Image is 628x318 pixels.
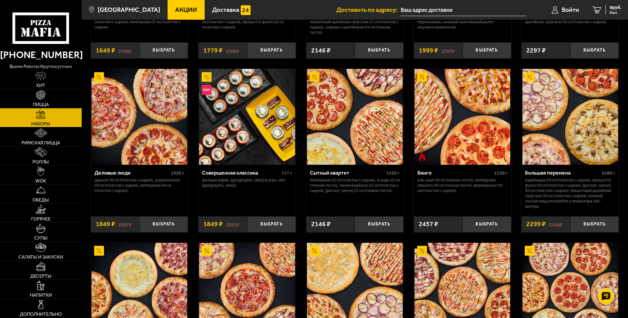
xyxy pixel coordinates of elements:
[96,221,115,227] span: 1849 ₽
[31,121,50,126] span: Наборы
[175,7,197,13] span: Акции
[417,246,427,256] img: Акционный
[610,11,621,14] span: 0 шт.
[494,170,508,176] span: 1530 г
[310,246,319,256] img: Акционный
[570,42,619,58] button: Выбрать
[199,69,295,165] img: Совершенная классика
[307,69,403,165] img: Сытный квартет
[525,246,535,256] img: Акционный
[311,221,331,227] span: 2146 ₽
[419,47,438,54] span: 1999 ₽
[401,4,526,16] input: Ваш адрес доставки
[247,216,296,232] button: Выбрать
[35,179,46,183] span: WOK
[355,42,403,58] button: Выбрать
[441,47,455,54] s: 2307 ₽
[417,152,427,161] img: Острое блюдо
[386,170,400,176] span: 1520 г
[417,170,493,176] div: Бинго
[118,47,132,54] s: 2196 ₽
[247,42,296,58] button: Выбрать
[139,42,188,58] button: Выбрать
[462,216,511,232] button: Выбрать
[32,198,49,202] span: Обеды
[526,47,546,54] span: 2297 ₽
[526,221,546,227] span: 2299 ₽
[414,69,511,165] a: АкционныйОстрое блюдоБинго
[203,221,223,227] span: 1849 ₽
[202,85,212,95] img: Новинка
[549,221,562,227] s: 3146 ₽
[311,47,331,54] span: 2146 ₽
[33,102,49,107] span: Пицца
[96,47,115,54] span: 1649 ₽
[281,170,292,176] span: 717 г
[226,221,239,227] s: 2057 ₽
[525,178,615,209] p: Карбонара 30 см (толстое с сыром), Прошутто Фунги 30 см (толстое с сыром), [PERSON_NAME] 30 см (т...
[336,7,401,13] span: Доставить по адресу:
[401,4,526,16] span: улица Академика Павлова, 14к2
[36,83,45,88] span: Хит
[91,69,188,165] a: АкционныйДеловые люди
[419,221,438,227] span: 2457 ₽
[30,274,51,279] span: Десерты
[91,69,187,165] img: Деловые люди
[34,236,48,241] span: Супы
[203,47,223,54] span: 1779 ₽
[98,7,160,13] span: [GEOGRAPHIC_DATA]
[94,246,104,256] img: Акционный
[30,293,52,298] span: Напитки
[202,178,292,188] p: Филадельфия, [GEOGRAPHIC_DATA] в угре, Эби [GEOGRAPHIC_DATA].
[94,72,104,82] img: Акционный
[171,170,184,176] span: 1930 г
[562,7,579,13] span: Войти
[202,246,212,256] img: Акционный
[521,69,619,165] a: АкционныйБольшая перемена
[32,159,49,164] span: Роллы
[18,255,63,260] span: Салаты и закуски
[310,9,400,35] p: Мясная с грибами 25 см (тонкое тесто), Пепперони Пиканто 25 см (тонкое тесто), Пикантный цыплёнок...
[22,140,60,145] span: Римская пицца
[31,217,51,222] span: Горячее
[525,170,600,176] div: Большая перемена
[417,72,427,82] img: Акционный
[94,170,170,176] div: Деловые люди
[202,170,280,176] div: Совершенная классика
[310,178,400,193] p: Пепперони 25 см (толстое с сыром), 4 сыра 25 см (тонкое тесто), Чикен Барбекю 25 см (толстое с сы...
[355,216,403,232] button: Выбрать
[94,178,185,193] p: Дракон 30 см (толстое с сыром), Деревенская 30 см (толстое с сыром), Пепперони 30 см (толстое с с...
[310,170,385,176] div: Сытный квартет
[462,42,511,58] button: Выбрать
[570,216,619,232] button: Выбрать
[415,69,510,165] img: Бинго
[310,72,319,82] img: Акционный
[202,72,212,82] img: Акционный
[226,47,239,54] s: 2306 ₽
[417,178,508,193] p: Аль-Шам 30 см (тонкое тесто), Пепперони Пиканто 30 см (тонкое тесто), Фермерская 30 см (толстое с...
[20,312,62,317] span: Дополнительно
[198,69,296,165] a: АкционныйНовинкаСовершенная классика
[139,216,188,232] button: Выбрать
[241,5,251,15] img: 15daf4d41897b9f0e9f617042186c801.svg
[610,5,621,10] span: 0 руб.
[212,7,239,13] span: Доставка
[306,69,404,165] a: АкционныйСытный квартет
[525,72,535,82] img: Акционный
[522,69,618,165] img: Большая перемена
[602,170,615,176] span: 2280 г
[118,221,132,227] s: 2507 ₽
